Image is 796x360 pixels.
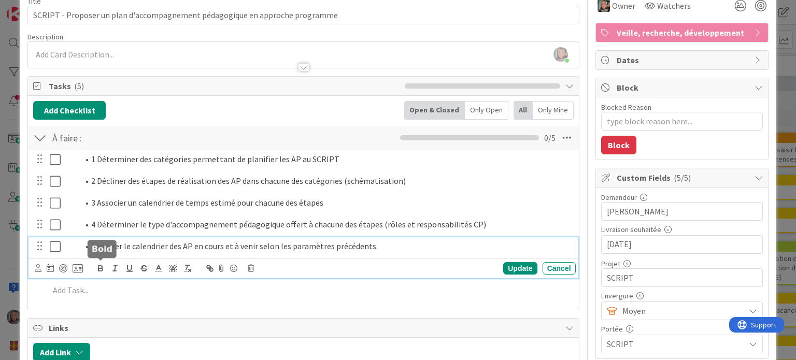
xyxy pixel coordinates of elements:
span: Dates [617,54,749,66]
li: 5 Insérer le calendrier des AP en cours et à venir selon les paramètres précédents. [79,240,572,252]
button: Add Checklist [33,101,106,120]
div: Update [503,262,537,275]
span: Veille, recherche, développement [617,26,749,39]
div: Only Open [465,101,508,120]
h5: Bold [92,244,112,254]
div: Livraison souhaitée [601,226,763,233]
li: 2 Décliner des étapes de réalisation des AP dans chacune des catégories (schématisation) [79,175,572,187]
span: SCRIPT [607,338,745,350]
span: ( 5 ) [74,81,84,91]
img: pF3T7KHogI34zmrjy01GayrrelG2yDT7.jpg [553,47,568,62]
li: 4 Déterminer le type d'accompagnement pédagogique offert à chacune des étapes (rôles et responsab... [79,219,572,231]
span: ( 5/5 ) [674,172,691,183]
input: Add Checklist... [49,128,282,147]
li: 1 Déterminer des catégories permettant de planifier les AP au SCRIPT [79,153,572,165]
span: Description [27,32,63,41]
span: Moyen [622,304,740,318]
div: Portée [601,325,763,333]
button: Block [601,136,636,154]
span: Block [617,81,749,94]
div: Envergure [601,292,763,299]
span: Custom Fields [617,171,749,184]
span: Tasks [49,80,399,92]
label: Demandeur [601,193,637,202]
span: Support [22,2,47,14]
input: MM/DD/YYYY [607,236,757,253]
div: All [514,101,533,120]
span: Links [49,322,560,334]
label: Projet [601,259,620,268]
div: Open & Closed [404,101,465,120]
label: Blocked Reason [601,103,651,112]
div: Cancel [543,262,576,275]
span: 0 / 5 [544,132,556,144]
input: type card name here... [27,6,579,24]
li: 3 Associer un calendrier de temps estimé pour chacune des étapes [79,197,572,209]
div: Only Mine [533,101,574,120]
